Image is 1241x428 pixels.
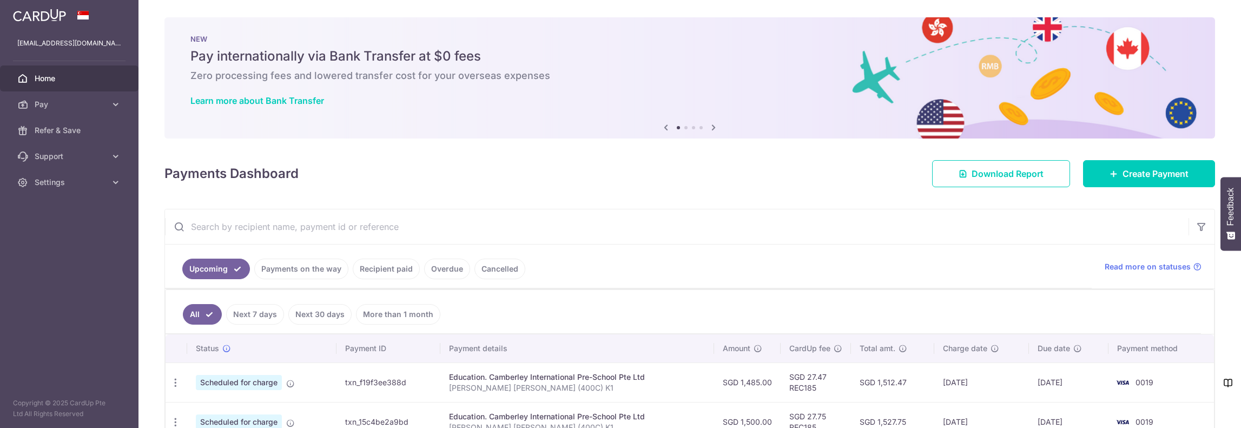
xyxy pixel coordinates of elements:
[254,259,348,279] a: Payments on the way
[1083,160,1215,187] a: Create Payment
[1172,396,1230,423] iframe: Opens a widget where you can find more information
[449,383,705,393] p: [PERSON_NAME] [PERSON_NAME] (400C) K1
[932,160,1070,187] a: Download Report
[440,334,714,363] th: Payment details
[1108,334,1214,363] th: Payment method
[226,304,284,325] a: Next 7 days
[1220,177,1241,251] button: Feedback - Show survey
[1136,417,1153,426] span: 0019
[190,35,1189,43] p: NEW
[164,164,299,183] h4: Payments Dashboard
[35,73,106,84] span: Home
[356,304,440,325] a: More than 1 month
[35,99,106,110] span: Pay
[353,259,420,279] a: Recipient paid
[164,17,1215,139] img: Bank transfer banner
[336,363,440,402] td: txn_f19f3ee388d
[17,38,121,49] p: [EMAIL_ADDRESS][DOMAIN_NAME]
[182,259,250,279] a: Upcoming
[714,363,781,402] td: SGD 1,485.00
[1029,363,1108,402] td: [DATE]
[165,209,1189,244] input: Search by recipient name, payment id or reference
[723,343,750,354] span: Amount
[13,9,66,22] img: CardUp
[196,343,219,354] span: Status
[851,363,934,402] td: SGD 1,512.47
[1226,188,1236,226] span: Feedback
[336,334,440,363] th: Payment ID
[1105,261,1202,272] a: Read more on statuses
[183,304,222,325] a: All
[190,48,1189,65] h5: Pay internationally via Bank Transfer at $0 fees
[35,151,106,162] span: Support
[35,177,106,188] span: Settings
[190,95,324,106] a: Learn more about Bank Transfer
[943,343,987,354] span: Charge date
[449,411,705,422] div: Education. Camberley International Pre-School Pte Ltd
[1038,343,1070,354] span: Due date
[190,69,1189,82] h6: Zero processing fees and lowered transfer cost for your overseas expenses
[972,167,1044,180] span: Download Report
[934,363,1029,402] td: [DATE]
[288,304,352,325] a: Next 30 days
[449,372,705,383] div: Education. Camberley International Pre-School Pte Ltd
[1105,261,1191,272] span: Read more on statuses
[1123,167,1189,180] span: Create Payment
[1112,376,1133,389] img: Bank Card
[35,125,106,136] span: Refer & Save
[1136,378,1153,387] span: 0019
[789,343,830,354] span: CardUp fee
[196,375,282,390] span: Scheduled for charge
[860,343,895,354] span: Total amt.
[781,363,851,402] td: SGD 27.47 REC185
[424,259,470,279] a: Overdue
[474,259,525,279] a: Cancelled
